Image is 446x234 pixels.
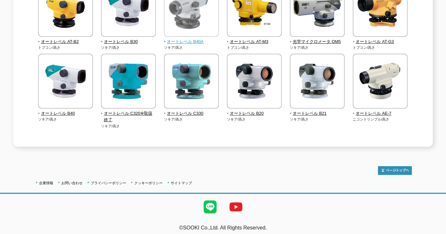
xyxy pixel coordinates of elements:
span: オートレベル AE-7 [353,110,408,117]
span: オートレベル AT-B2 [38,38,93,45]
img: オートレベル B40 [38,54,93,110]
p: ソキア/高さ [38,117,93,122]
img: オートレベル B20 [227,54,282,110]
a: クッキーポリシー [134,181,163,185]
span: オートレベル B20 [227,110,282,117]
a: 企業情報 [39,181,53,185]
a: オートレベル B30 [101,32,156,45]
img: トップページへ [378,166,412,175]
p: ソキア/高さ [164,45,219,50]
p: トプコン/高さ [227,45,282,50]
p: ソキア/高さ [101,123,156,129]
p: トプコン/高さ [38,45,93,50]
p: ソキア/高さ [164,117,219,122]
a: オートレベル B21 [290,104,345,117]
p: ニコントリンブル/高さ [353,117,408,122]
img: オートレベル B21 [290,54,345,110]
a: オートレベル AE-7 [353,104,408,117]
a: 光学マイクロメータ OM5 [290,32,345,45]
a: プライバシーポリシー [91,181,126,185]
a: オートレベル B20 [227,104,282,117]
a: サイトマップ [171,181,192,185]
a: オートレベル AT-M3 [227,32,282,45]
img: オートレベル AE-7 [353,54,408,110]
span: オートレベル B40A [164,38,219,45]
span: オートレベル B30 [101,38,156,45]
p: トプコン/高さ [353,45,408,50]
a: オートレベル AT-B2 [38,32,93,45]
a: オートレベル AT-G3 [353,32,408,45]
p: ソキア/高さ [290,117,345,122]
p: ソキア/高さ [290,45,345,50]
a: オートレベル C320※取扱終了 [101,104,156,123]
span: オートレベル C330 [164,110,219,117]
img: LINE [197,194,223,220]
p: ソキア/高さ [227,117,282,122]
a: お問い合わせ [61,181,83,185]
span: オートレベル B40 [38,110,93,117]
span: 光学マイクロメータ OM5 [290,38,345,45]
img: YouTube [223,194,249,220]
p: ソキア/高さ [101,45,156,50]
span: オートレベル AT-M3 [227,38,282,45]
span: オートレベル C320※取扱終了 [101,110,156,124]
img: オートレベル C330 [164,54,219,110]
span: オートレベル AT-G3 [353,38,408,45]
span: オートレベル B21 [290,110,345,117]
a: オートレベル B40 [38,104,93,117]
a: オートレベル C330 [164,104,219,117]
img: オートレベル C320※取扱終了 [101,54,156,110]
a: オートレベル B40A [164,32,219,45]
